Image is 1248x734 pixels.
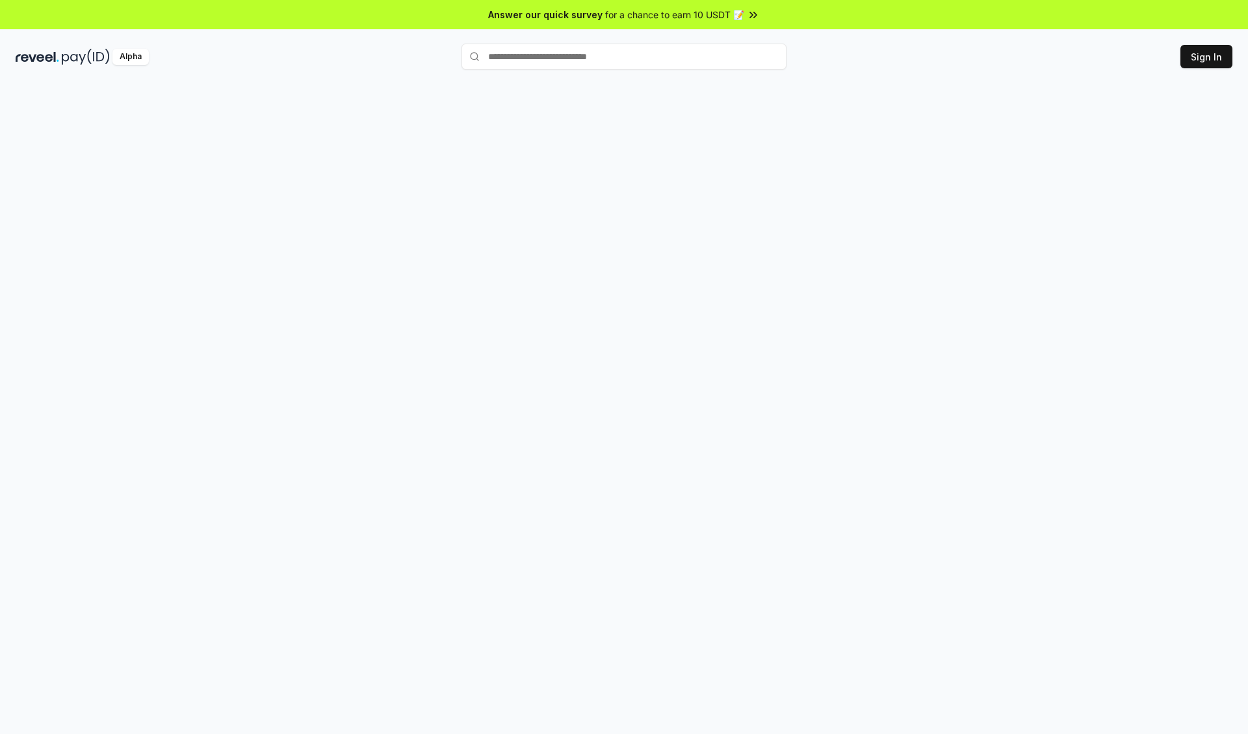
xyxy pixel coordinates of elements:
img: pay_id [62,49,110,65]
span: for a chance to earn 10 USDT 📝 [605,8,744,21]
div: Alpha [112,49,149,65]
span: Answer our quick survey [488,8,603,21]
img: reveel_dark [16,49,59,65]
button: Sign In [1180,45,1232,68]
